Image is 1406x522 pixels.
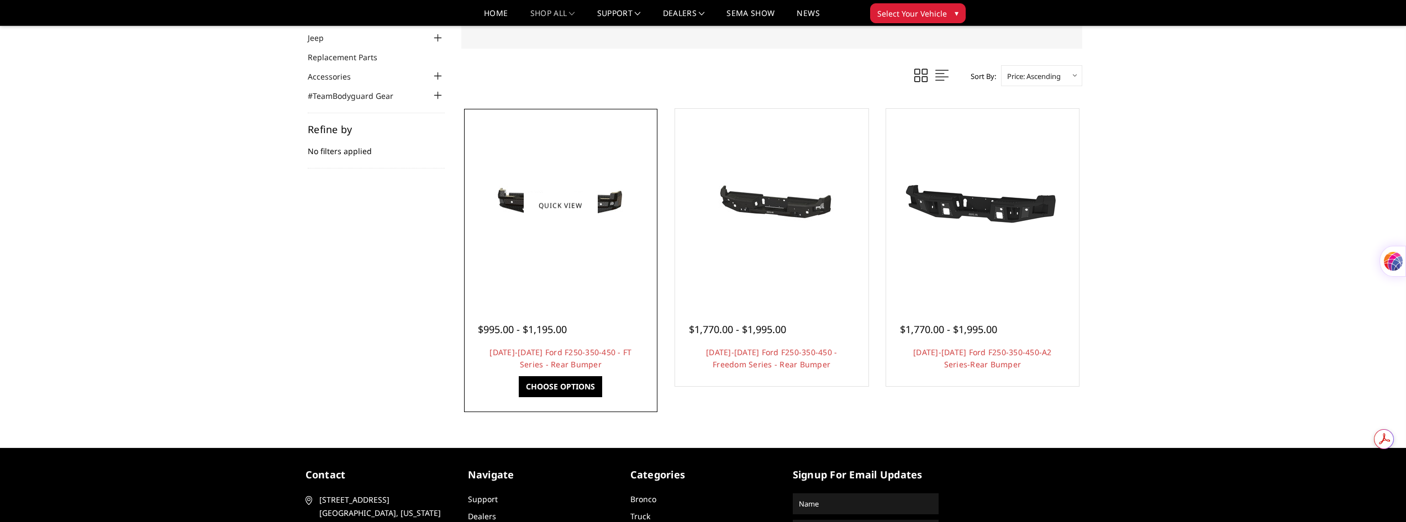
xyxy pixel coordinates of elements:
[519,376,602,397] a: Choose Options
[663,9,705,25] a: Dealers
[689,323,786,336] span: $1,770.00 - $1,995.00
[793,467,939,482] h5: signup for email updates
[472,164,649,247] img: 2023-2026 Ford F250-350-450 - FT Series - Rear Bumper
[894,156,1071,255] img: 2023-2025 Ford F250-350-450-A2 Series-Rear Bumper
[889,112,1077,299] a: 2023-2025 Ford F250-350-450-A2 Series-Rear Bumper 2023-2025 Ford F250-350-450-A2 Series-Rear Bumper
[530,9,575,25] a: shop all
[900,323,997,336] span: $1,770.00 - $1,995.00
[870,3,966,23] button: Select Your Vehicle
[308,32,338,44] a: Jeep
[913,347,1052,370] a: [DATE]-[DATE] Ford F250-350-450-A2 Series-Rear Bumper
[489,347,631,370] a: [DATE]-[DATE] Ford F250-350-450 - FT Series - Rear Bumper
[468,494,498,504] a: Support
[706,347,837,370] a: [DATE]-[DATE] Ford F250-350-450 - Freedom Series - Rear Bumper
[630,467,776,482] h5: Categories
[955,7,959,19] span: ▾
[726,9,775,25] a: SEMA Show
[308,124,445,134] h5: Refine by
[468,467,614,482] h5: Navigate
[630,494,656,504] a: Bronco
[1351,469,1406,522] iframe: Chat Widget
[597,9,641,25] a: Support
[630,511,650,521] a: Truck
[797,9,819,25] a: News
[308,71,365,82] a: Accessories
[524,192,598,218] a: Quick view
[468,511,496,521] a: Dealers
[306,467,451,482] h5: contact
[478,323,567,336] span: $995.00 - $1,195.00
[877,8,947,19] span: Select Your Vehicle
[678,112,866,299] a: 2023-2025 Ford F250-350-450 - Freedom Series - Rear Bumper 2023-2025 Ford F250-350-450 - Freedom ...
[308,124,445,168] div: No filters applied
[484,9,508,25] a: Home
[308,90,407,102] a: #TeamBodyguard Gear
[965,68,996,85] label: Sort By:
[467,112,655,299] a: 2023-2026 Ford F250-350-450 - FT Series - Rear Bumper
[794,495,937,513] input: Name
[308,51,391,63] a: Replacement Parts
